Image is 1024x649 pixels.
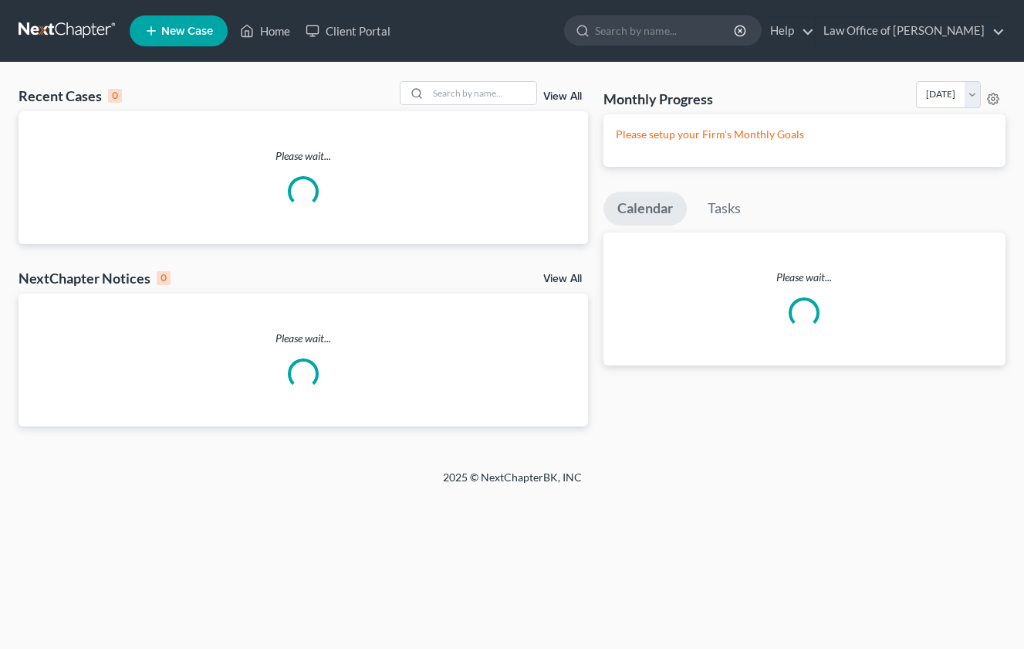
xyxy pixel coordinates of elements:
[616,127,993,142] p: Please setup your Firm's Monthly Goals
[19,331,588,346] p: Please wait...
[232,17,298,45] a: Home
[816,17,1005,45] a: Law Office of [PERSON_NAME]
[543,91,582,102] a: View All
[595,16,736,45] input: Search by name...
[161,25,213,37] span: New Case
[694,192,755,226] a: Tasks
[19,269,171,287] div: NextChapter Notices
[19,148,588,164] p: Please wait...
[73,470,952,498] div: 2025 © NextChapterBK, INC
[543,274,582,284] a: View All
[428,82,536,104] input: Search by name...
[603,192,687,226] a: Calendar
[157,271,171,285] div: 0
[762,17,814,45] a: Help
[108,89,122,103] div: 0
[298,17,398,45] a: Client Portal
[19,87,122,105] div: Recent Cases
[603,90,713,108] h3: Monthly Progress
[603,270,1005,285] p: Please wait...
